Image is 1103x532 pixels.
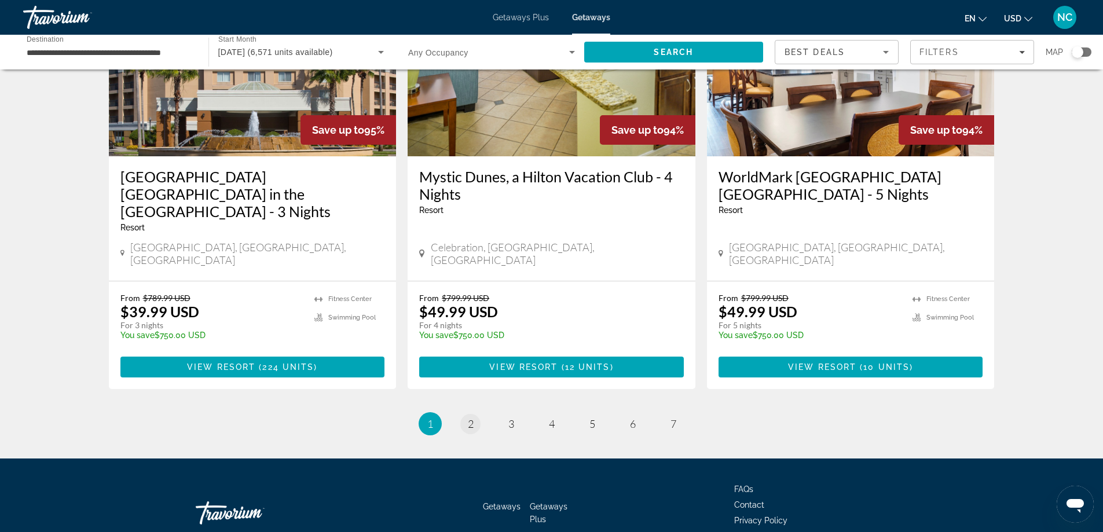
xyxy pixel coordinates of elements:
button: Search [584,42,764,63]
button: Filters [910,40,1034,64]
span: USD [1004,14,1021,23]
a: Contact [734,500,764,509]
p: $750.00 USD [120,331,303,340]
span: Best Deals [785,47,845,57]
span: You save [719,331,753,340]
span: Fitness Center [328,295,372,303]
span: [GEOGRAPHIC_DATA], [GEOGRAPHIC_DATA], [GEOGRAPHIC_DATA] [130,241,384,266]
span: [DATE] (6,571 units available) [218,47,333,57]
span: Swimming Pool [926,314,974,321]
span: 4 [549,417,555,430]
span: From [120,293,140,303]
a: Getaways Plus [493,13,549,22]
span: $799.99 USD [442,293,489,303]
a: Go Home [196,496,312,530]
span: 10 units [863,362,910,372]
a: Getaways Plus [530,502,567,524]
p: $750.00 USD [419,331,672,340]
p: $49.99 USD [719,303,797,320]
span: Any Occupancy [408,48,468,57]
button: View Resort(12 units) [419,357,684,377]
span: 3 [508,417,514,430]
span: 5 [589,417,595,430]
a: Travorium [23,2,139,32]
span: $789.99 USD [143,293,190,303]
p: For 5 nights [719,320,902,331]
span: Save up to [611,124,664,136]
div: 95% [301,115,396,145]
span: Resort [719,206,743,215]
a: [GEOGRAPHIC_DATA] [GEOGRAPHIC_DATA] in the [GEOGRAPHIC_DATA] - 3 Nights [120,168,385,220]
span: 12 units [565,362,610,372]
a: FAQs [734,485,753,494]
span: Destination [27,35,64,43]
button: Change currency [1004,10,1032,27]
iframe: Button to launch messaging window [1057,486,1094,523]
span: $799.99 USD [741,293,789,303]
span: Save up to [910,124,962,136]
span: Save up to [312,124,364,136]
span: From [719,293,738,303]
span: en [965,14,976,23]
p: $39.99 USD [120,303,199,320]
button: Change language [965,10,987,27]
span: [GEOGRAPHIC_DATA], [GEOGRAPHIC_DATA], [GEOGRAPHIC_DATA] [729,241,983,266]
button: User Menu [1050,5,1080,30]
a: Getaways [483,502,521,511]
p: For 4 nights [419,320,672,331]
span: Start Month [218,36,256,43]
input: Select destination [27,46,193,60]
div: 94% [899,115,994,145]
span: You save [419,331,453,340]
span: Fitness Center [926,295,970,303]
span: From [419,293,439,303]
span: View Resort [489,362,558,372]
span: Celebration, [GEOGRAPHIC_DATA], [GEOGRAPHIC_DATA] [431,241,684,266]
span: Swimming Pool [328,314,376,321]
p: For 3 nights [120,320,303,331]
span: Filters [919,47,959,57]
span: 7 [670,417,676,430]
span: 224 units [262,362,314,372]
a: Privacy Policy [734,516,787,525]
span: NC [1057,12,1072,23]
span: ( ) [255,362,317,372]
a: Mystic Dunes, a Hilton Vacation Club - 4 Nights [419,168,684,203]
button: View Resort(10 units) [719,357,983,377]
span: 1 [427,417,433,430]
span: View Resort [187,362,255,372]
span: ( ) [856,362,913,372]
span: Resort [120,223,145,232]
span: Search [654,47,693,57]
span: Map [1046,44,1063,60]
span: Resort [419,206,444,215]
div: 94% [600,115,695,145]
nav: Pagination [109,412,995,435]
p: $49.99 USD [419,303,498,320]
span: You save [120,331,155,340]
p: $750.00 USD [719,331,902,340]
span: View Resort [788,362,856,372]
button: View Resort(224 units) [120,357,385,377]
a: Getaways [572,13,610,22]
span: 6 [630,417,636,430]
span: ( ) [558,362,613,372]
a: WorldMark [GEOGRAPHIC_DATA] [GEOGRAPHIC_DATA] - 5 Nights [719,168,983,203]
span: 2 [468,417,474,430]
mat-select: Sort by [785,45,889,59]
